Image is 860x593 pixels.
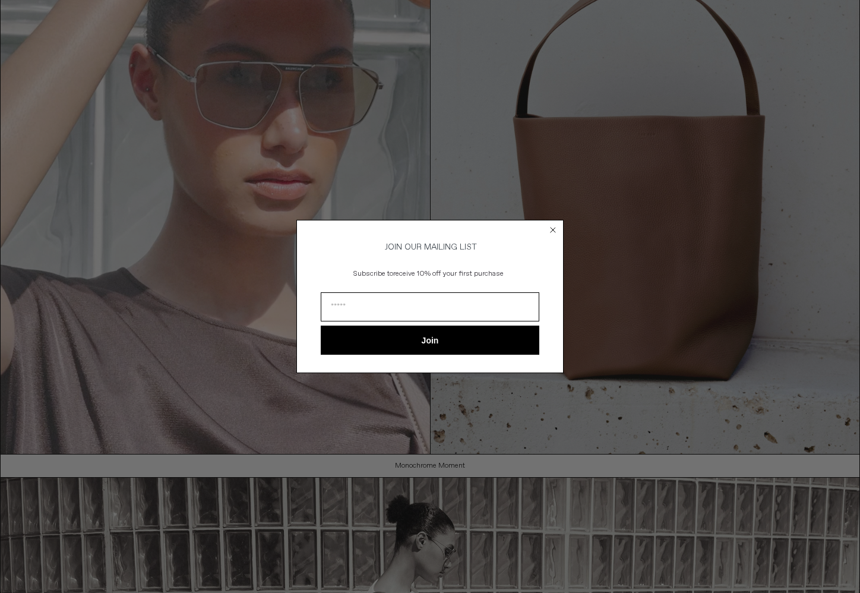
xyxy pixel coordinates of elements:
input: Email [321,292,539,321]
button: Close dialog [547,224,559,236]
span: receive 10% off your first purchase [393,269,504,279]
span: Subscribe to [353,269,393,279]
span: JOIN OUR MAILING LIST [383,242,477,253]
button: Join [321,326,539,355]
